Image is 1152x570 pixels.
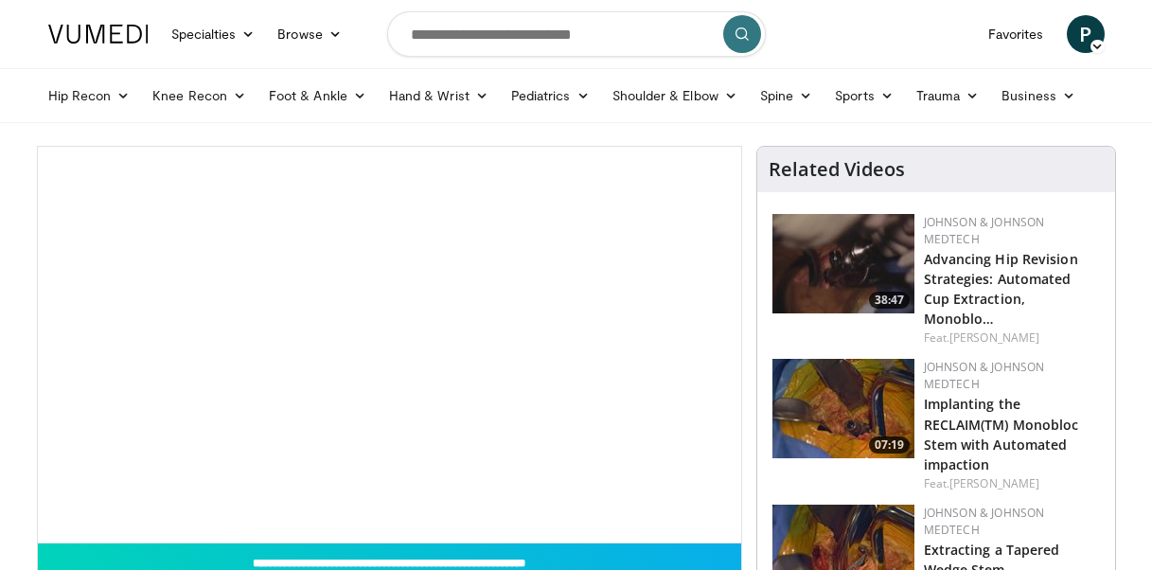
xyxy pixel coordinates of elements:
[38,147,741,543] video-js: Video Player
[160,15,267,53] a: Specialties
[924,250,1078,328] a: Advancing Hip Revision Strategies: Automated Cup Extraction, Monoblo…
[749,77,824,115] a: Spine
[772,214,914,313] a: 38:47
[387,11,766,57] input: Search topics, interventions
[924,505,1045,538] a: Johnson & Johnson MedTech
[924,214,1045,247] a: Johnson & Johnson MedTech
[257,77,378,115] a: Foot & Ankle
[769,158,905,181] h4: Related Videos
[1067,15,1105,53] a: P
[924,359,1045,392] a: Johnson & Johnson MedTech
[949,330,1039,346] a: [PERSON_NAME]
[266,15,353,53] a: Browse
[924,475,1100,492] div: Feat.
[924,330,1100,347] div: Feat.
[500,77,601,115] a: Pediatrics
[949,475,1039,491] a: [PERSON_NAME]
[977,15,1055,53] a: Favorites
[990,77,1087,115] a: Business
[869,436,910,454] span: 07:19
[905,77,991,115] a: Trauma
[924,395,1079,472] a: Implanting the RECLAIM(TM) Monobloc Stem with Automated impaction
[772,359,914,458] img: ffc33e66-92ed-4f11-95c4-0a160745ec3c.150x105_q85_crop-smart_upscale.jpg
[824,77,905,115] a: Sports
[869,292,910,309] span: 38:47
[48,25,149,44] img: VuMedi Logo
[601,77,749,115] a: Shoulder & Elbow
[37,77,142,115] a: Hip Recon
[772,214,914,313] img: 9f1a5b5d-2ba5-4c40-8e0c-30b4b8951080.150x105_q85_crop-smart_upscale.jpg
[772,359,914,458] a: 07:19
[141,77,257,115] a: Knee Recon
[378,77,500,115] a: Hand & Wrist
